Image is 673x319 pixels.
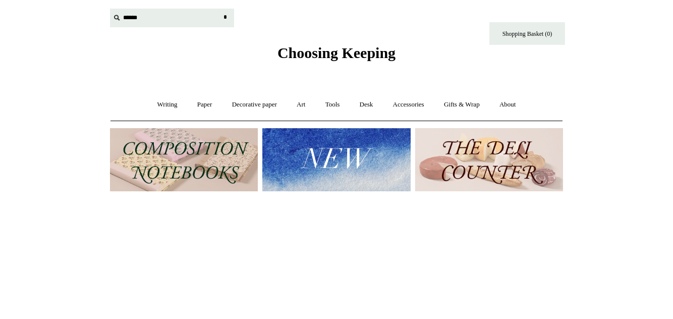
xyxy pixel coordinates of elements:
a: Choosing Keeping [277,52,396,60]
a: Tools [316,91,349,118]
a: About [490,91,525,118]
a: Gifts & Wrap [435,91,489,118]
a: Desk [351,91,382,118]
a: Writing [148,91,187,118]
a: Accessories [384,91,433,118]
a: Art [288,91,314,118]
a: Paper [188,91,221,118]
img: The Deli Counter [415,128,563,191]
span: Choosing Keeping [277,44,396,61]
img: New.jpg__PID:f73bdf93-380a-4a35-bcfe-7823039498e1 [262,128,410,191]
a: Shopping Basket (0) [489,22,565,45]
img: 202302 Composition ledgers.jpg__PID:69722ee6-fa44-49dd-a067-31375e5d54ec [110,128,258,191]
a: Decorative paper [223,91,286,118]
